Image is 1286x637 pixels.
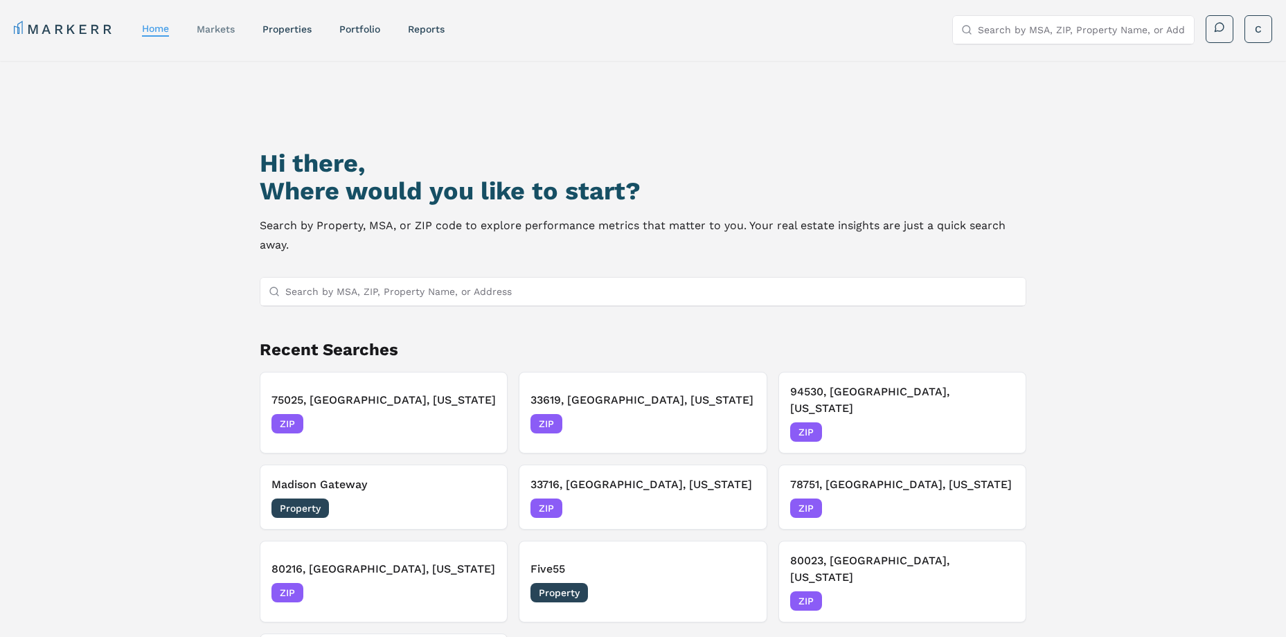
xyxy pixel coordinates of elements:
h3: Five55 [530,561,756,577]
h3: 75025, [GEOGRAPHIC_DATA], [US_STATE] [271,392,497,409]
span: [DATE] [983,594,1015,608]
a: home [142,23,169,34]
input: Search by MSA, ZIP, Property Name, or Address [978,16,1186,44]
span: Property [271,499,329,518]
h3: 78751, [GEOGRAPHIC_DATA], [US_STATE] [790,476,1015,493]
button: Madison GatewayProperty[DATE] [260,465,508,530]
span: [DATE] [724,417,756,431]
p: Search by Property, MSA, or ZIP code to explore performance metrics that matter to you. Your real... [260,216,1027,255]
span: ZIP [790,422,822,442]
button: 78751, [GEOGRAPHIC_DATA], [US_STATE]ZIP[DATE] [778,465,1027,530]
h3: Madison Gateway [271,476,497,493]
span: ZIP [271,583,303,602]
button: 33619, [GEOGRAPHIC_DATA], [US_STATE]ZIP[DATE] [519,372,767,454]
span: [DATE] [465,417,496,431]
button: 80023, [GEOGRAPHIC_DATA], [US_STATE]ZIP[DATE] [778,541,1027,622]
button: 80216, [GEOGRAPHIC_DATA], [US_STATE]ZIP[DATE] [260,541,508,622]
h3: 80216, [GEOGRAPHIC_DATA], [US_STATE] [271,561,497,577]
span: ZIP [790,591,822,611]
span: [DATE] [983,425,1015,439]
h2: Recent Searches [260,339,1027,361]
span: [DATE] [465,586,496,600]
span: [DATE] [983,501,1015,515]
span: ZIP [271,414,303,433]
input: Search by MSA, ZIP, Property Name, or Address [285,278,1018,305]
a: properties [262,24,312,35]
a: reports [408,24,445,35]
span: C [1255,22,1262,36]
button: 33716, [GEOGRAPHIC_DATA], [US_STATE]ZIP[DATE] [519,465,767,530]
span: Property [530,583,588,602]
h3: 80023, [GEOGRAPHIC_DATA], [US_STATE] [790,553,1015,586]
span: [DATE] [724,586,756,600]
span: ZIP [530,499,562,518]
button: 75025, [GEOGRAPHIC_DATA], [US_STATE]ZIP[DATE] [260,372,508,454]
span: [DATE] [724,501,756,515]
a: Portfolio [339,24,380,35]
h3: 94530, [GEOGRAPHIC_DATA], [US_STATE] [790,384,1015,417]
a: markets [197,24,235,35]
span: ZIP [790,499,822,518]
h2: Where would you like to start? [260,177,1027,205]
h1: Hi there, [260,150,1027,177]
button: C [1244,15,1272,43]
span: ZIP [530,414,562,433]
span: [DATE] [465,501,496,515]
button: 94530, [GEOGRAPHIC_DATA], [US_STATE]ZIP[DATE] [778,372,1027,454]
a: MARKERR [14,19,114,39]
h3: 33716, [GEOGRAPHIC_DATA], [US_STATE] [530,476,756,493]
h3: 33619, [GEOGRAPHIC_DATA], [US_STATE] [530,392,756,409]
button: Five55Property[DATE] [519,541,767,622]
